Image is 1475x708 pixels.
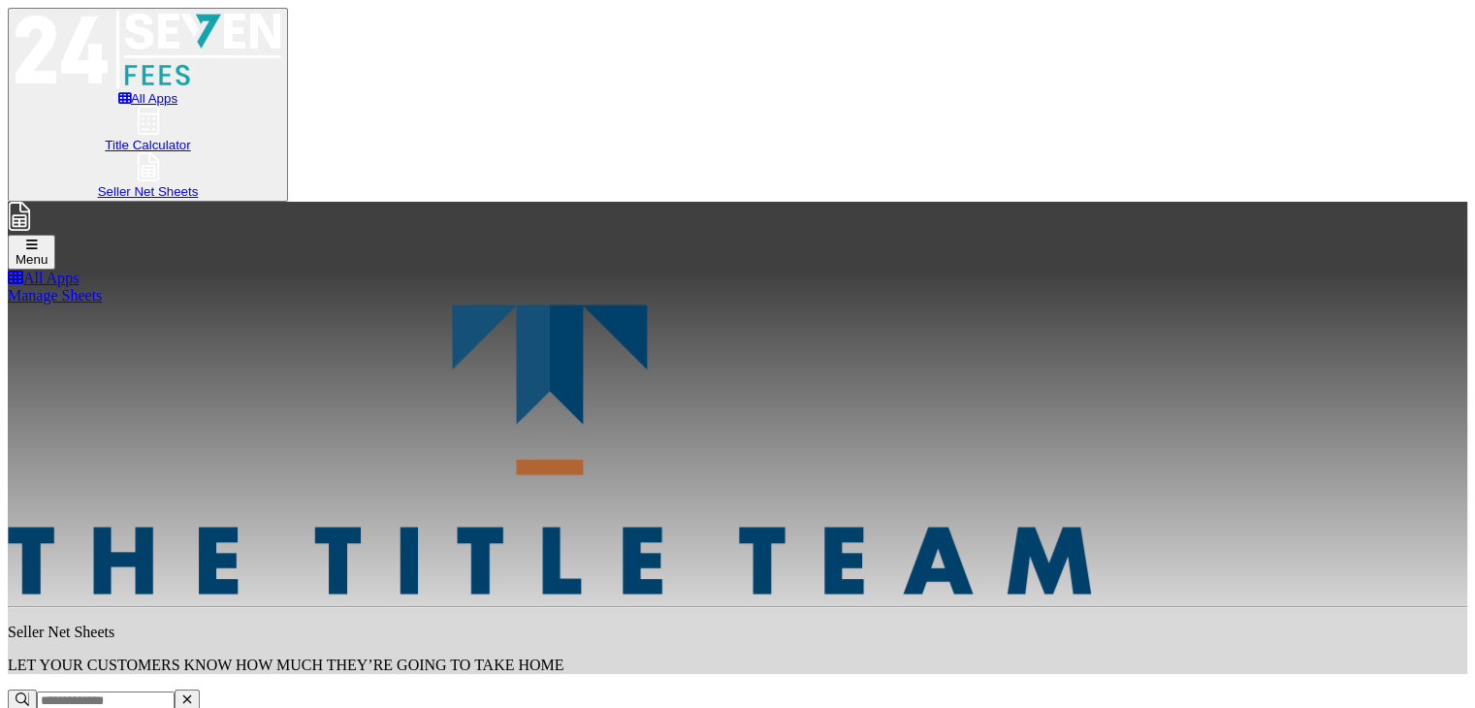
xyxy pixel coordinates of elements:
p: Seller Net Sheets [8,624,1467,641]
div: Menu [16,252,48,267]
a: Title Calculator [16,106,280,152]
img: vs-icon [8,305,1091,595]
p: LET YOUR CUSTOMERS KNOW HOW MUCH THEY’RE GOING TO TAKE HOME [8,657,1467,674]
button: Menu [8,235,55,270]
a: All Apps [118,91,177,106]
img: img [8,202,31,231]
a: All Apps [8,270,79,286]
a: Manage Sheets [8,287,102,304]
button: All AppsTitle CalculatorSeller Net Sheets [8,8,288,202]
a: Seller Net Sheets [16,152,280,199]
